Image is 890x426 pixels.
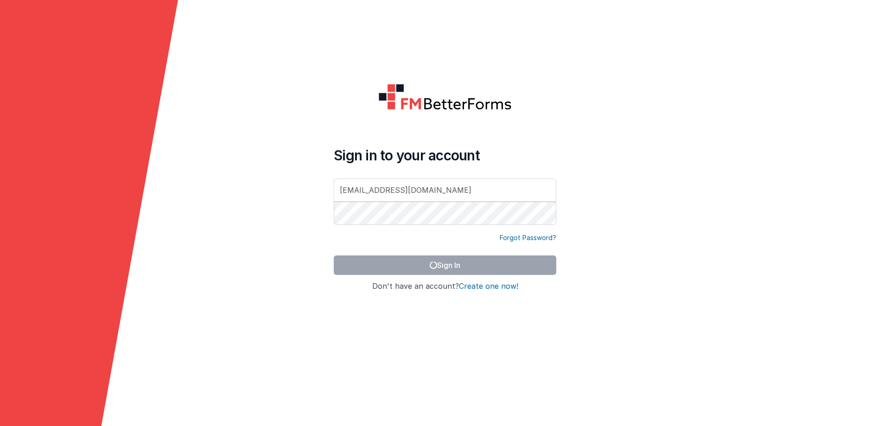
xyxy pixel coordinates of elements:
h4: Sign in to your account [334,147,556,164]
h4: Don't have an account? [334,282,556,291]
a: Forgot Password? [500,233,556,242]
button: Sign In [334,255,556,275]
button: Create one now! [459,282,518,291]
input: Email Address [334,178,556,202]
